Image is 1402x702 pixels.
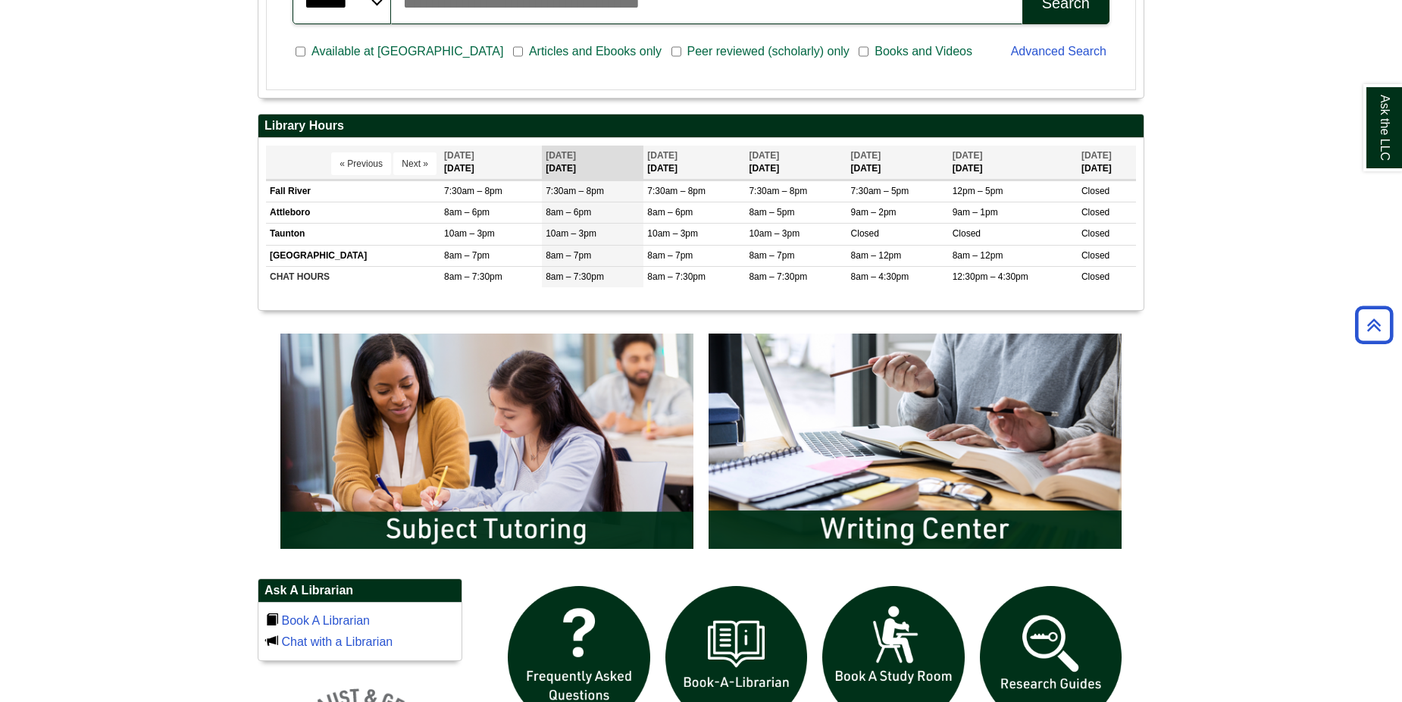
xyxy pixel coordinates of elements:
[258,579,462,603] h2: Ask A Librarian
[444,186,502,196] span: 7:30am – 8pm
[1081,207,1109,218] span: Closed
[546,228,596,239] span: 10am – 3pm
[1081,228,1109,239] span: Closed
[546,207,591,218] span: 8am – 6pm
[542,146,643,180] th: [DATE]
[273,326,701,556] img: Subject Tutoring Information
[681,42,856,61] span: Peer reviewed (scholarly) only
[444,271,502,282] span: 8am – 7:30pm
[749,271,807,282] span: 8am – 7:30pm
[266,245,440,266] td: [GEOGRAPHIC_DATA]
[851,186,909,196] span: 7:30am – 5pm
[546,250,591,261] span: 8am – 7pm
[444,207,490,218] span: 8am – 6pm
[1350,315,1398,335] a: Back to Top
[440,146,542,180] th: [DATE]
[953,271,1028,282] span: 12:30pm – 4:30pm
[749,207,794,218] span: 8am – 5pm
[281,614,370,627] a: Book A Librarian
[331,152,391,175] button: « Previous
[847,146,949,180] th: [DATE]
[1081,150,1112,161] span: [DATE]
[851,150,881,161] span: [DATE]
[851,250,902,261] span: 8am – 12pm
[647,271,706,282] span: 8am – 7:30pm
[851,228,879,239] span: Closed
[749,186,807,196] span: 7:30am – 8pm
[647,250,693,261] span: 8am – 7pm
[296,45,305,58] input: Available at [GEOGRAPHIC_DATA]
[546,271,604,282] span: 8am – 7:30pm
[1081,271,1109,282] span: Closed
[513,45,523,58] input: Articles and Ebooks only
[523,42,668,61] span: Articles and Ebooks only
[281,635,393,648] a: Chat with a Librarian
[647,150,678,161] span: [DATE]
[949,146,1078,180] th: [DATE]
[258,114,1144,138] h2: Library Hours
[1081,250,1109,261] span: Closed
[953,250,1003,261] span: 8am – 12pm
[953,207,998,218] span: 9am – 1pm
[953,150,983,161] span: [DATE]
[643,146,745,180] th: [DATE]
[868,42,978,61] span: Books and Videos
[1081,186,1109,196] span: Closed
[647,228,698,239] span: 10am – 3pm
[305,42,509,61] span: Available at [GEOGRAPHIC_DATA]
[749,228,800,239] span: 10am – 3pm
[851,271,909,282] span: 8am – 4:30pm
[444,250,490,261] span: 8am – 7pm
[647,186,706,196] span: 7:30am – 8pm
[745,146,847,180] th: [DATE]
[953,186,1003,196] span: 12pm – 5pm
[953,228,981,239] span: Closed
[749,150,779,161] span: [DATE]
[266,266,440,287] td: CHAT HOURS
[851,207,897,218] span: 9am – 2pm
[671,45,681,58] input: Peer reviewed (scholarly) only
[444,150,474,161] span: [DATE]
[647,207,693,218] span: 8am – 6pm
[266,202,440,224] td: Attleboro
[266,224,440,245] td: Taunton
[859,45,868,58] input: Books and Videos
[393,152,437,175] button: Next »
[701,326,1129,556] img: Writing Center Information
[444,228,495,239] span: 10am – 3pm
[266,181,440,202] td: Fall River
[749,250,794,261] span: 8am – 7pm
[546,150,576,161] span: [DATE]
[273,326,1129,563] div: slideshow
[546,186,604,196] span: 7:30am – 8pm
[1011,45,1106,58] a: Advanced Search
[1078,146,1136,180] th: [DATE]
